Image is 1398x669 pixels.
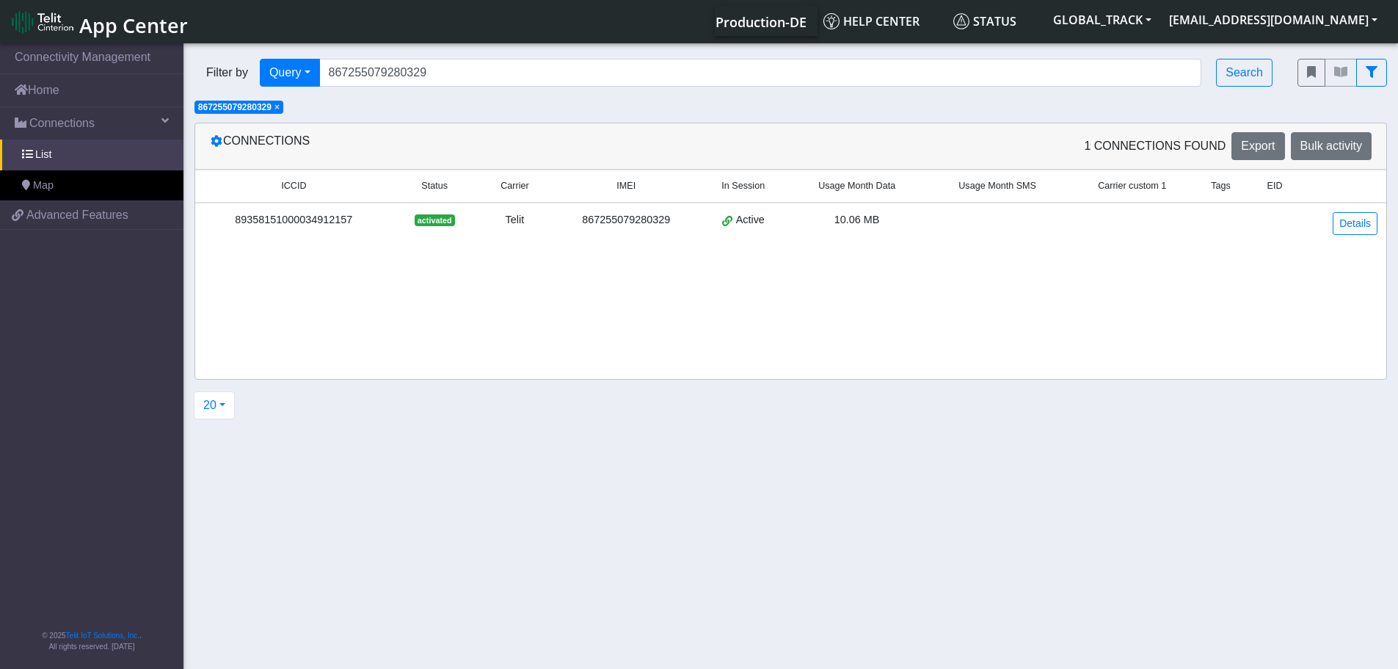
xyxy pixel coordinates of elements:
span: Bulk activity [1300,140,1362,152]
a: Telit IoT Solutions, Inc. [66,632,139,640]
span: Active [736,212,765,228]
button: 20 [194,391,235,419]
input: Search... [319,59,1202,87]
span: Status [953,13,1016,29]
span: In Session [721,179,765,193]
span: 1 Connections found [1084,137,1226,155]
span: Tags [1211,179,1231,193]
button: Close [274,103,280,112]
span: Carrier [500,179,528,193]
img: knowledge.svg [823,13,840,29]
a: Help center [818,7,947,36]
div: 867255079280329 [561,212,691,228]
button: Search [1216,59,1273,87]
span: Status [421,179,448,193]
img: logo-telit-cinterion-gw-new.png [12,10,73,34]
button: Query [260,59,320,87]
button: Bulk activity [1291,132,1372,160]
a: Status [947,7,1044,36]
span: 867255079280329 [198,102,272,112]
span: 10.06 MB [834,214,880,225]
a: App Center [12,6,186,37]
span: Usage Month Data [818,179,895,193]
span: Connections [29,115,95,132]
span: Map [33,178,54,194]
button: GLOBAL_TRACK [1044,7,1160,33]
span: activated [415,214,455,226]
span: Usage Month SMS [958,179,1036,193]
div: Connections [199,132,791,160]
span: Filter by [194,64,260,82]
button: Export [1231,132,1284,160]
a: Details [1333,212,1377,235]
span: List [35,147,51,163]
span: Carrier custom 1 [1098,179,1166,193]
span: IMEI [616,179,636,193]
img: status.svg [953,13,969,29]
span: Advanced Features [26,206,128,224]
button: [EMAIL_ADDRESS][DOMAIN_NAME] [1160,7,1386,33]
span: ICCID [281,179,306,193]
span: Export [1241,140,1275,152]
div: 89358151000034912157 [204,212,384,228]
span: EID [1267,179,1283,193]
a: Your current platform instance [715,7,806,36]
span: Help center [823,13,920,29]
span: × [274,102,280,112]
div: Telit [486,212,544,228]
div: fitlers menu [1297,59,1387,87]
span: Production-DE [716,13,807,31]
span: App Center [79,12,188,39]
